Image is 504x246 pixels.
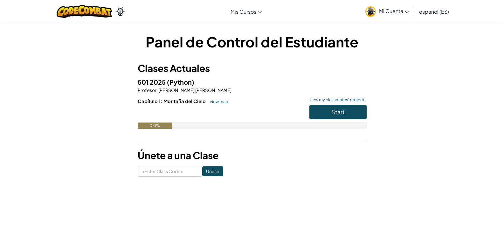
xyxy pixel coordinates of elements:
[167,78,194,86] span: (Python)
[138,98,207,104] span: Capítulo 1: Montaña del Cielo
[309,105,367,119] button: Start
[419,8,449,15] span: español (ES)
[202,166,223,176] input: Unirse
[227,3,265,20] a: Mis Cursos
[207,99,228,104] a: view map
[362,1,412,21] a: Mi Cuenta
[138,148,367,163] h3: Únete a una Clase
[138,32,367,52] h1: Panel de Control del Estudiante
[158,87,231,93] span: [PERSON_NAME] [PERSON_NAME]
[231,8,256,15] span: Mis Cursos
[138,87,156,93] span: Profesor
[379,8,409,14] span: Mi Cuenta
[115,7,125,16] img: Ozaria
[138,61,367,75] h3: Clases Actuales
[331,108,345,116] span: Start
[416,3,452,20] a: español (ES)
[138,78,167,86] span: 501 2025
[138,123,172,129] div: 0.0%
[156,87,158,93] span: :
[138,166,202,177] input: <Enter Class Code>
[57,5,112,18] img: CodeCombat logo
[365,6,376,17] img: avatar
[306,98,367,102] a: view my classmates' projects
